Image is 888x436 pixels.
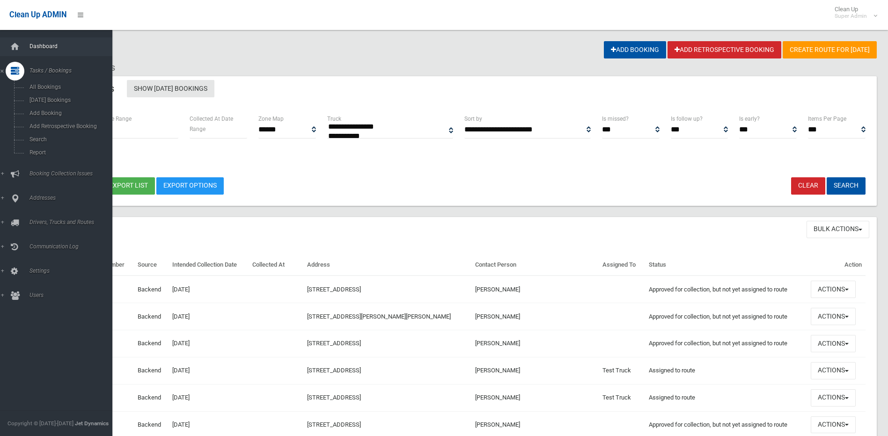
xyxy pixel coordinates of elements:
[102,177,155,195] button: Export list
[783,41,877,58] a: Create route for [DATE]
[811,362,856,379] button: Actions
[134,330,168,357] td: Backend
[827,177,866,195] button: Search
[27,110,111,116] span: Add Booking
[599,254,645,276] th: Assigned To
[27,195,119,201] span: Addresses
[303,254,471,276] th: Address
[27,292,119,298] span: Users
[811,335,856,352] button: Actions
[599,384,645,411] td: Test Truck
[27,243,119,250] span: Communication Log
[169,254,249,276] th: Intended Collection Date
[27,97,111,103] span: [DATE] Bookings
[307,421,361,428] a: [STREET_ADDRESS]
[7,420,73,427] span: Copyright © [DATE]-[DATE]
[134,357,168,384] td: Backend
[835,13,867,20] small: Super Admin
[134,276,168,303] td: Backend
[169,303,249,330] td: [DATE]
[807,254,866,276] th: Action
[471,357,599,384] td: [PERSON_NAME]
[307,394,361,401] a: [STREET_ADDRESS]
[27,170,119,177] span: Booking Collection Issues
[307,340,361,347] a: [STREET_ADDRESS]
[27,268,119,274] span: Settings
[471,303,599,330] td: [PERSON_NAME]
[27,149,111,156] span: Report
[645,254,807,276] th: Status
[471,276,599,303] td: [PERSON_NAME]
[645,357,807,384] td: Assigned to route
[134,303,168,330] td: Backend
[471,254,599,276] th: Contact Person
[169,330,249,357] td: [DATE]
[134,384,168,411] td: Backend
[249,254,303,276] th: Collected At
[27,43,119,50] span: Dashboard
[307,286,361,293] a: [STREET_ADDRESS]
[327,114,341,124] label: Truck
[471,330,599,357] td: [PERSON_NAME]
[169,357,249,384] td: [DATE]
[604,41,666,58] a: Add Booking
[156,177,224,195] a: Export Options
[599,357,645,384] td: Test Truck
[811,416,856,434] button: Actions
[807,221,869,238] button: Bulk Actions
[811,281,856,298] button: Actions
[75,420,109,427] strong: Jet Dynamics
[830,6,876,20] span: Clean Up
[811,389,856,407] button: Actions
[471,384,599,411] td: [PERSON_NAME]
[169,276,249,303] td: [DATE]
[307,367,361,374] a: [STREET_ADDRESS]
[27,136,111,143] span: Search
[27,67,119,74] span: Tasks / Bookings
[134,254,168,276] th: Source
[27,123,111,130] span: Add Retrospective Booking
[9,10,66,19] span: Clean Up ADMIN
[645,303,807,330] td: Approved for collection, but not yet assigned to route
[127,80,214,97] a: Show [DATE] Bookings
[645,384,807,411] td: Assigned to route
[645,330,807,357] td: Approved for collection, but not yet assigned to route
[645,276,807,303] td: Approved for collection, but not yet assigned to route
[668,41,781,58] a: Add Retrospective Booking
[27,219,119,225] span: Drivers, Trucks and Routes
[169,384,249,411] td: [DATE]
[811,308,856,325] button: Actions
[307,313,451,320] a: [STREET_ADDRESS][PERSON_NAME][PERSON_NAME]
[27,84,111,90] span: All Bookings
[791,177,825,195] a: Clear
